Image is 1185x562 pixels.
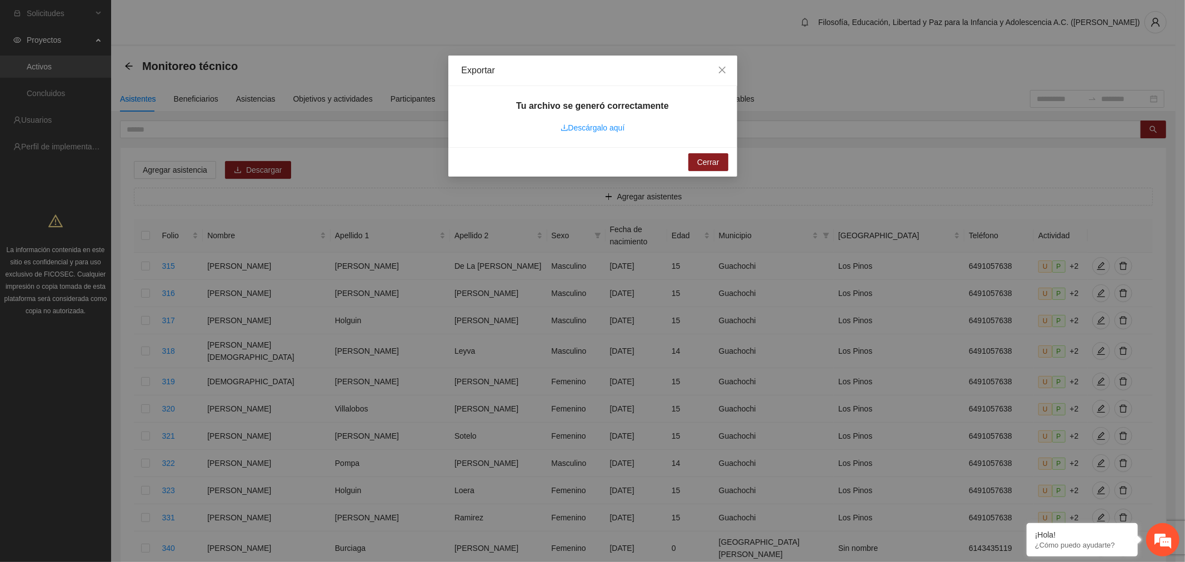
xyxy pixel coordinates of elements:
span: Estamos en línea. [64,148,153,260]
button: Cerrar [688,153,728,171]
span: close [718,66,727,74]
div: Exportar [462,64,724,77]
div: ¡Hola! [1035,530,1129,539]
a: downloadDescárgalo aquí [561,123,625,132]
p: ¿Cómo puedo ayudarte? [1035,541,1129,549]
h5: Tu archivo se generó correctamente [516,99,668,113]
div: Chatee con nosotros ahora [58,57,187,71]
div: Minimizar ventana de chat en vivo [182,6,209,32]
span: Cerrar [697,156,719,168]
textarea: Escriba su mensaje y pulse “Intro” [6,303,212,342]
button: Close [707,56,737,86]
span: download [561,124,568,132]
